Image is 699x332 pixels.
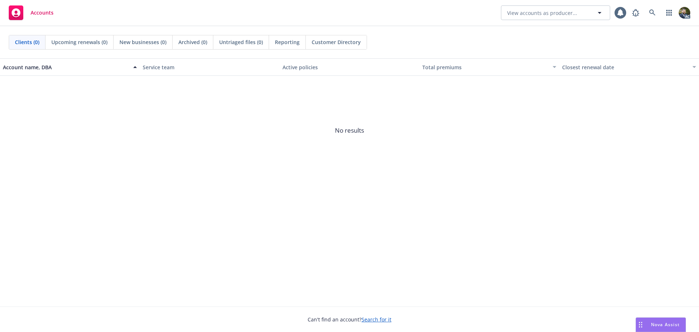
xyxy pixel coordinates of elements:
span: Untriaged files (0) [219,38,263,46]
span: Can't find an account? [308,316,391,323]
button: Total premiums [419,58,559,76]
div: Total premiums [422,63,548,71]
div: Account name, DBA [3,63,129,71]
span: Upcoming renewals (0) [51,38,107,46]
a: Search [645,5,660,20]
span: New businesses (0) [119,38,166,46]
span: Reporting [275,38,300,46]
div: Active policies [283,63,416,71]
span: View accounts as producer... [507,9,577,17]
div: Closest renewal date [562,63,688,71]
button: Service team [140,58,280,76]
span: Archived (0) [178,38,207,46]
a: Report a Bug [628,5,643,20]
a: Switch app [662,5,676,20]
button: View accounts as producer... [501,5,610,20]
button: Nova Assist [636,317,686,332]
button: Closest renewal date [559,58,699,76]
div: Drag to move [636,318,645,332]
span: Accounts [31,10,54,16]
span: Nova Assist [651,321,680,328]
img: photo [679,7,690,19]
span: Customer Directory [312,38,361,46]
div: Service team [143,63,277,71]
a: Accounts [6,3,56,23]
button: Active policies [280,58,419,76]
span: Clients (0) [15,38,39,46]
a: Search for it [362,316,391,323]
